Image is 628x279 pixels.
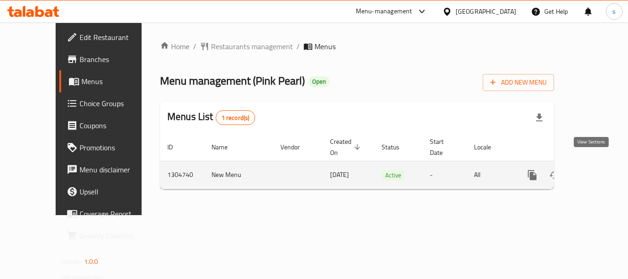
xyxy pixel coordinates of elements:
[521,164,543,186] button: more
[490,77,547,88] span: Add New Menu
[330,136,363,158] span: Created On
[356,6,412,17] div: Menu-management
[382,142,411,153] span: Status
[612,6,616,17] span: s
[59,70,160,92] a: Menus
[160,41,554,52] nav: breadcrumb
[59,159,160,181] a: Menu disclaimer
[422,161,467,189] td: -
[160,161,204,189] td: 1304740
[474,142,503,153] span: Locale
[59,225,160,247] a: Grocery Checklist
[467,161,514,189] td: All
[59,48,160,70] a: Branches
[80,230,153,241] span: Grocery Checklist
[382,170,405,181] span: Active
[308,78,330,85] span: Open
[216,114,255,122] span: 1 record(s)
[280,142,312,153] span: Vendor
[80,186,153,197] span: Upsell
[528,107,550,129] div: Export file
[84,256,98,268] span: 1.0.0
[297,41,300,52] li: /
[60,256,83,268] span: Version:
[211,41,293,52] span: Restaurants management
[456,6,516,17] div: [GEOGRAPHIC_DATA]
[81,76,153,87] span: Menus
[430,136,456,158] span: Start Date
[59,137,160,159] a: Promotions
[80,142,153,153] span: Promotions
[80,32,153,43] span: Edit Restaurant
[80,164,153,175] span: Menu disclaimer
[167,110,255,125] h2: Menus List
[314,41,336,52] span: Menus
[204,161,273,189] td: New Menu
[160,133,617,189] table: enhanced table
[160,41,189,52] a: Home
[211,142,240,153] span: Name
[160,70,305,91] span: Menu management ( Pink Pearl )
[59,26,160,48] a: Edit Restaurant
[308,76,330,87] div: Open
[193,41,196,52] li: /
[80,208,153,219] span: Coverage Report
[80,98,153,109] span: Choice Groups
[59,92,160,114] a: Choice Groups
[216,110,256,125] div: Total records count
[59,181,160,203] a: Upsell
[80,120,153,131] span: Coupons
[59,114,160,137] a: Coupons
[59,203,160,225] a: Coverage Report
[483,74,554,91] button: Add New Menu
[200,41,293,52] a: Restaurants management
[514,133,617,161] th: Actions
[543,164,565,186] button: Change Status
[167,142,185,153] span: ID
[330,169,349,181] span: [DATE]
[80,54,153,65] span: Branches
